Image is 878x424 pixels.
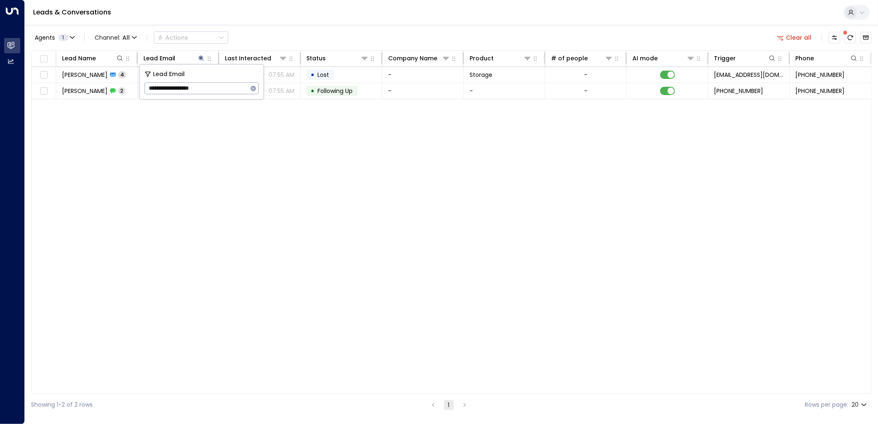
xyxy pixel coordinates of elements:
[805,400,848,409] label: Rows per page:
[388,53,450,63] div: Company Name
[714,87,763,95] span: +447023024518
[153,69,185,79] span: Lead Email
[318,71,329,79] span: Lost
[845,32,856,43] span: There are new threads available. Refresh the grid to view the latest updates.
[118,71,126,78] span: 4
[632,53,694,63] div: AI mode
[444,400,454,410] button: page 1
[91,32,140,43] button: Channel:All
[470,53,494,63] div: Product
[58,34,68,41] span: 1
[714,53,776,63] div: Trigger
[796,87,845,95] span: +447023024518
[774,32,815,43] button: Clear all
[35,35,55,40] span: Agents
[382,83,464,99] td: -
[225,53,271,63] div: Last Interacted
[31,400,93,409] div: Showing 1-2 of 2 rows
[143,53,205,63] div: Lead Email
[584,87,587,95] div: -
[796,71,845,79] span: +447023024518
[154,31,228,44] button: Actions
[33,7,111,17] a: Leads & Conversations
[428,400,470,410] nav: pagination navigation
[852,399,868,411] div: 20
[62,53,124,63] div: Lead Name
[551,53,613,63] div: # of people
[464,83,545,99] td: -
[91,32,140,43] span: Channel:
[714,53,736,63] div: Trigger
[307,53,369,63] div: Status
[632,53,658,63] div: AI mode
[307,53,326,63] div: Status
[38,86,49,96] span: Toggle select row
[269,87,295,95] p: 07:55 AM
[157,34,188,41] div: Actions
[318,87,353,95] span: Following Up
[584,71,587,79] div: -
[62,53,96,63] div: Lead Name
[62,71,107,79] span: Medge Leonard
[714,71,784,79] span: leads@space-station.co.uk
[860,32,872,43] button: Archived Leads
[143,53,175,63] div: Lead Email
[796,53,858,63] div: Phone
[31,32,78,43] button: Agents1
[154,31,228,44] div: Button group with a nested menu
[551,53,588,63] div: # of people
[829,32,840,43] button: Customize
[311,84,315,98] div: •
[470,53,532,63] div: Product
[118,87,125,94] span: 2
[225,53,287,63] div: Last Interacted
[38,70,49,80] span: Toggle select row
[269,71,295,79] p: 07:55 AM
[388,53,437,63] div: Company Name
[62,87,107,95] span: Medge Leonard
[470,71,492,79] span: Storage
[796,53,814,63] div: Phone
[38,54,49,64] span: Toggle select all
[122,34,130,41] span: All
[311,68,315,82] div: •
[382,67,464,83] td: -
